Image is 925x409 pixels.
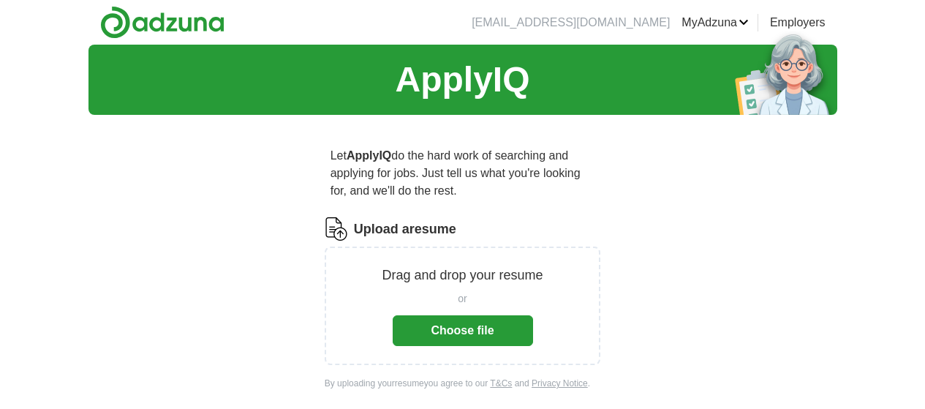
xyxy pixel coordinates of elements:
[347,149,391,162] strong: ApplyIQ
[354,219,456,239] label: Upload a resume
[472,14,670,31] li: [EMAIL_ADDRESS][DOMAIN_NAME]
[395,53,529,106] h1: ApplyIQ
[770,14,826,31] a: Employers
[382,266,543,285] p: Drag and drop your resume
[393,315,533,346] button: Choose file
[532,378,588,389] a: Privacy Notice
[100,6,224,39] img: Adzuna logo
[325,217,348,241] img: CV Icon
[458,291,467,307] span: or
[325,377,601,390] div: By uploading your resume you agree to our and .
[682,14,749,31] a: MyAdzuna
[490,378,512,389] a: T&Cs
[325,141,601,206] p: Let do the hard work of searching and applying for jobs. Just tell us what you're looking for, an...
